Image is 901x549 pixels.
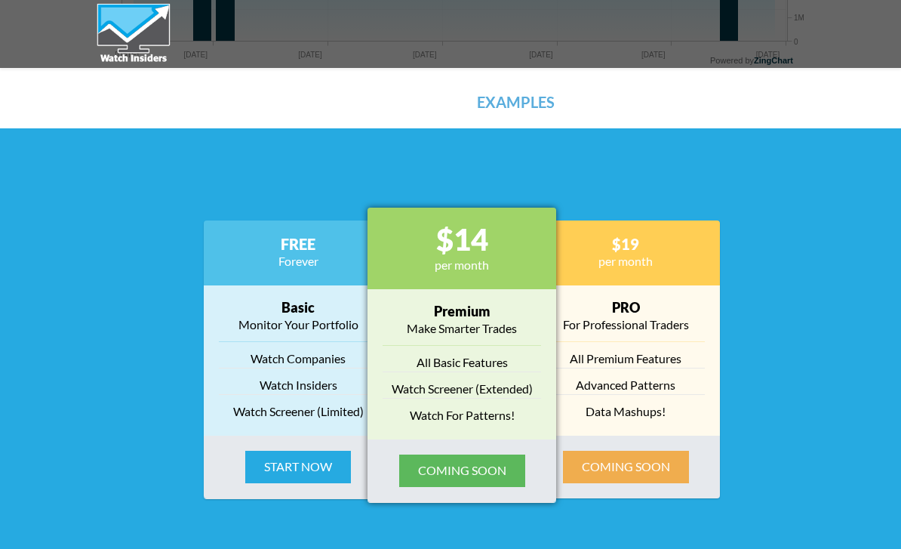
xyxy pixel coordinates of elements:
[383,304,541,319] h4: Premium
[383,223,541,256] h3: $14
[546,402,705,421] li: Data Mashups!
[219,301,377,316] h4: Basic
[613,68,693,136] a: Contact
[383,319,541,338] p: Make Smarter Trades
[219,376,377,395] li: Watch Insiders
[563,451,689,483] button: Coming Soon
[546,316,705,334] p: For Professional Traders
[546,350,705,369] li: All Premium Features
[312,68,365,136] a: Home
[219,316,377,334] p: Monitor Your Portfolio
[365,68,473,136] a: What & How
[219,236,377,252] h3: FREE
[383,353,541,372] li: All Basic Features
[219,350,377,369] li: Watch Companies
[546,301,705,316] h4: PRO
[245,451,351,483] button: Start Now
[383,256,541,274] p: per month
[546,236,705,252] h3: $19
[473,68,558,136] a: Examples
[546,252,705,270] p: per month
[383,380,541,399] li: Watch Screener (Extended)
[219,402,377,421] li: Watch Screener (Limited)
[546,376,705,395] li: Advanced Patterns
[558,68,613,136] a: Plans
[383,406,541,424] li: Watch For Patterns!
[399,455,525,487] button: Coming Soon
[219,252,377,270] p: Forever
[693,68,805,137] a: My Alerts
